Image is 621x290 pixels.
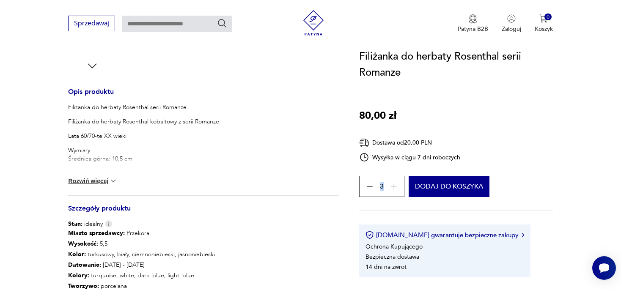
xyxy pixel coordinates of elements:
p: turkusowy, biały, ciemnoniebieski, jasnoniebieski [68,249,215,260]
b: Miasto sprzedawcy : [68,229,125,237]
b: Stan: [68,220,82,228]
h3: Opis produktu [68,89,338,103]
b: Kolory : [68,271,89,279]
p: Przekora [68,228,215,239]
h1: Filiżanka do herbaty Rosenthal serii Romanze [359,49,553,81]
button: Dodaj do koszyka [409,176,489,197]
iframe: Smartsupp widget button [592,256,616,280]
span: idealny [68,220,103,228]
div: Dostawa od 20,00 PLN [359,137,461,148]
p: Koszyk [535,25,553,33]
li: Bezpieczna dostawa [365,253,419,261]
div: 0 [544,14,552,21]
p: Zaloguj [502,25,521,33]
p: Wymiary Średnica górna: 10,5 cm Wysokość : 5,5cm [68,146,266,172]
img: Ikona certyfikatu [365,231,374,239]
button: Rozwiń więcej [68,177,117,185]
p: Lata 60/70-te XX wieki [68,132,266,140]
p: [DATE] - [DATE] [68,260,215,271]
b: Datowanie : [68,261,101,269]
li: 14 dni na zwrot [365,263,407,271]
button: Zaloguj [502,14,521,33]
p: 5,5 [68,239,215,249]
div: Wysyłka w ciągu 7 dni roboczych [359,152,461,162]
img: Ikona medalu [469,14,477,24]
p: Filiżanka do herbaty Rosenthal kobaltowy z serii Romanze. [68,118,266,126]
button: Patyna B2B [458,14,488,33]
b: Wysokość : [68,240,98,248]
button: Szukaj [217,18,227,28]
button: Sprzedawaj [68,16,115,31]
span: 3 [380,184,384,189]
p: 80,00 zł [359,108,396,124]
button: [DOMAIN_NAME] gwarantuje bezpieczne zakupy [365,231,524,239]
img: Info icon [105,220,113,227]
h3: Szczegóły produktu [68,206,338,220]
img: Ikona dostawy [359,137,369,148]
img: Ikonka użytkownika [507,14,516,23]
p: Patyna B2B [458,25,488,33]
a: Ikona medaluPatyna B2B [458,14,488,33]
b: Tworzywo : [68,282,99,290]
button: 0Koszyk [535,14,553,33]
img: Patyna - sklep z meblami i dekoracjami vintage [301,10,326,36]
p: turquoise, white, dark_blue, light_blue [68,271,215,281]
p: Filiżanka do herbaty Rosenthal serii Romanze. [68,103,266,112]
img: Ikona koszyka [539,14,548,23]
a: Sprzedawaj [68,21,115,27]
img: Ikona strzałki w prawo [522,233,524,237]
li: Ochrona Kupującego [365,243,423,251]
b: Kolor: [68,250,86,258]
img: chevron down [109,177,118,185]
